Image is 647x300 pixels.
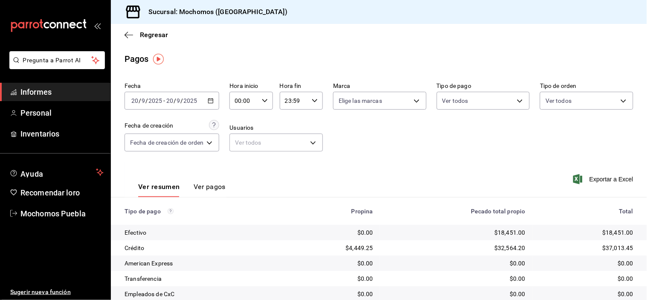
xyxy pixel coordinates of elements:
input: -- [131,97,139,104]
font: Regresar [140,31,168,39]
font: Personal [20,108,52,117]
font: $0.00 [618,275,633,282]
font: $0.00 [357,229,373,236]
font: / [174,97,176,104]
font: Usuarios [229,125,253,131]
button: abrir_cajón_menú [94,22,101,29]
font: Tipo de orden [540,83,577,90]
font: Informes [20,87,52,96]
font: Crédito [125,245,144,251]
font: Recomendar loro [20,188,80,197]
font: $0.00 [510,275,525,282]
font: / [139,97,141,104]
font: $0.00 [357,260,373,267]
font: Pregunta a Parrot AI [23,57,81,64]
font: $0.00 [510,291,525,297]
font: Transferencia [125,275,162,282]
font: Elige las marcas [339,97,382,104]
font: Sucursal: Mochomos ([GEOGRAPHIC_DATA]) [148,8,287,16]
svg: Los pagos realizados con Pay y otras terminales son montos brutos. [168,208,174,214]
font: Fecha [125,83,141,90]
font: - [163,97,165,104]
font: Total [619,208,633,215]
font: Ver todos [235,139,261,146]
font: Ver resumen [138,183,180,191]
font: Hora inicio [229,83,258,90]
font: $0.00 [618,291,633,297]
font: Ver todos [442,97,468,104]
font: Ayuda [20,169,44,178]
div: pestañas de navegación [138,182,226,197]
font: $32,564.20 [494,245,525,251]
font: Pagos [125,54,149,64]
font: Sugerir nueva función [10,288,71,295]
font: Fecha de creación [125,122,173,129]
font: / [181,97,183,104]
font: American Express [125,260,173,267]
font: Empleados de CxC [125,291,174,297]
font: Marca [333,83,351,90]
font: $0.00 [357,275,373,282]
font: $0.00 [510,260,525,267]
font: Efectivo [125,229,146,236]
font: Tipo de pago [125,208,161,215]
img: Marcador de información sobre herramientas [153,54,164,64]
font: Hora fin [280,83,302,90]
font: Pecado total propio [471,208,525,215]
input: -- [177,97,181,104]
input: ---- [148,97,162,104]
font: Fecha de creación de orden [130,139,203,146]
input: -- [166,97,174,104]
font: / [145,97,148,104]
font: $0.00 [618,260,633,267]
font: Exportar a Excel [589,176,633,183]
button: Regresar [125,31,168,39]
font: Tipo de pago [437,83,472,90]
button: Pregunta a Parrot AI [9,51,105,69]
input: ---- [183,97,198,104]
font: $4,449.25 [345,245,373,251]
font: Propina [351,208,373,215]
font: $37,013.45 [603,245,634,251]
font: $18,451.00 [603,229,634,236]
font: Ver todos [545,97,572,104]
font: Mochomos Puebla [20,209,86,218]
a: Pregunta a Parrot AI [6,62,105,71]
font: Inventarios [20,129,59,138]
font: $18,451.00 [494,229,525,236]
font: Ver pagos [194,183,226,191]
input: -- [141,97,145,104]
button: Exportar a Excel [575,174,633,184]
font: $0.00 [357,291,373,297]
